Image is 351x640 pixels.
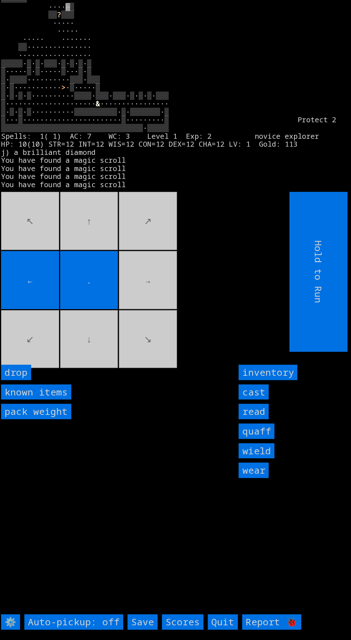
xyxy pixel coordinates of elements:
input: ⚙️ [1,614,20,630]
font: ? [57,10,61,19]
input: quaff [239,423,274,439]
input: Auto-pickup: off [24,614,123,630]
input: Scores [162,614,203,630]
input: Report 🐞 [242,614,301,630]
input: . [60,251,118,309]
input: Quit [208,614,238,630]
font: & [96,99,100,108]
input: read [239,404,269,419]
input: drop [1,365,31,380]
input: Save [128,614,158,630]
input: pack weight [1,404,71,419]
input: ← [1,251,59,309]
input: known items [1,384,71,400]
input: inventory [239,365,297,380]
input: Hold to Run [290,192,348,352]
font: > [61,82,66,92]
input: wear [239,463,269,478]
input: cast [239,384,269,400]
input: wield [239,443,274,459]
